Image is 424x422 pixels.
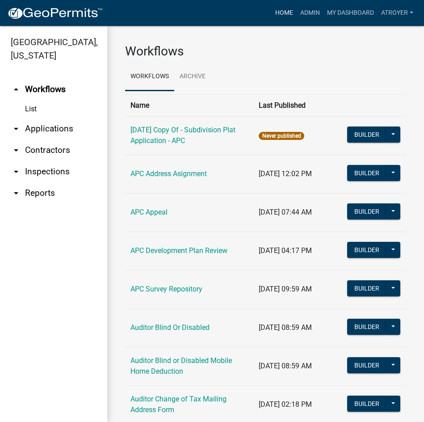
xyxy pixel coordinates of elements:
[125,94,253,116] th: Name
[347,396,386,412] button: Builder
[174,63,211,91] a: Archive
[347,127,386,143] button: Builder
[130,246,227,255] a: APC Development Plan Review
[259,400,312,409] span: [DATE] 02:18 PM
[11,145,21,156] i: arrow_drop_down
[259,362,312,370] span: [DATE] 08:59 AM
[272,4,297,21] a: Home
[11,84,21,95] i: arrow_drop_up
[125,44,406,59] h3: Workflows
[297,4,323,21] a: Admin
[130,169,207,178] a: APC Address Asignment
[259,246,312,255] span: [DATE] 04:17 PM
[130,285,202,293] a: APC Survey Repository
[259,285,312,293] span: [DATE] 09:59 AM
[347,203,386,219] button: Builder
[11,123,21,134] i: arrow_drop_down
[11,166,21,177] i: arrow_drop_down
[130,126,235,145] a: [DATE] Copy Of - Subdivision Plat Application - APC
[11,188,21,198] i: arrow_drop_down
[130,323,210,332] a: Auditor Blind Or Disabled
[259,169,312,178] span: [DATE] 12:02 PM
[378,4,417,21] a: atroyer
[130,356,232,376] a: Auditor Blind or Disabled Mobile Home Deduction
[125,63,174,91] a: Workflows
[323,4,378,21] a: My Dashboard
[347,357,386,373] button: Builder
[130,395,227,414] a: Auditor Change of Tax Mailing Address Form
[347,280,386,296] button: Builder
[130,208,168,216] a: APC Appeal
[259,132,304,140] span: Never published
[259,208,312,216] span: [DATE] 07:44 AM
[347,165,386,181] button: Builder
[253,94,341,116] th: Last Published
[259,323,312,332] span: [DATE] 08:59 AM
[347,242,386,258] button: Builder
[347,319,386,335] button: Builder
